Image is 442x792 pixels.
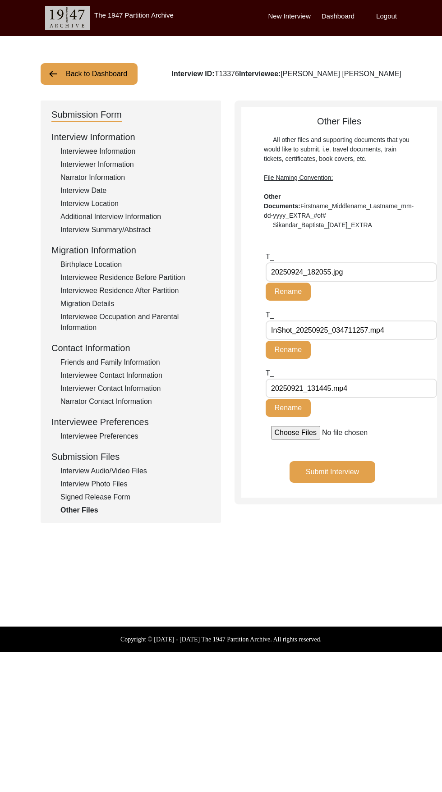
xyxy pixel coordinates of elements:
[48,69,59,79] img: arrow-left.png
[60,370,210,381] div: Interviewee Contact Information
[60,159,210,170] div: Interviewer Information
[60,466,210,476] div: Interview Audio/Video Files
[60,259,210,270] div: Birthplace Location
[120,635,322,644] label: Copyright © [DATE] - [DATE] The 1947 Partition Archive. All rights reserved.
[60,492,210,503] div: Signed Release Form
[41,63,138,85] button: Back to Dashboard
[266,283,311,301] button: Rename
[268,11,311,22] label: New Interview
[264,193,300,210] b: Other Documents:
[322,11,355,22] label: Dashboard
[239,70,281,78] b: Interviewee:
[60,285,210,296] div: Interviewee Residence After Partition
[264,174,333,181] span: File Naming Convention:
[266,341,311,359] button: Rename
[60,146,210,157] div: Interviewee Information
[241,114,437,230] div: Other Files
[51,450,210,463] div: Submission Files
[60,431,210,442] div: Interviewee Preferences
[266,399,311,417] button: Rename
[266,369,274,377] span: T_
[60,311,210,333] div: Interviewee Occupation and Parental Information
[266,253,274,261] span: T_
[60,185,210,196] div: Interview Date
[51,243,210,257] div: Migration Information
[60,272,210,283] div: Interviewee Residence Before Partition
[51,341,210,355] div: Contact Information
[60,505,210,516] div: Other Files
[171,70,214,78] b: Interview ID:
[45,6,90,30] img: header-logo.png
[376,11,397,22] label: Logout
[60,224,210,235] div: Interview Summary/Abstract
[60,396,210,407] div: Narrator Contact Information
[60,383,210,394] div: Interviewer Contact Information
[171,69,401,79] div: T13376 [PERSON_NAME] [PERSON_NAME]
[51,130,210,144] div: Interview Information
[51,415,210,429] div: Interviewee Preferences
[51,108,122,122] div: Submission Form
[60,298,210,309] div: Migration Details
[60,198,210,209] div: Interview Location
[60,479,210,490] div: Interview Photo Files
[60,172,210,183] div: Narrator Information
[266,311,274,319] span: T_
[264,135,414,230] div: All other files and supporting documents that you would like to submit. i.e. travel documents, tr...
[290,461,375,483] button: Submit Interview
[60,357,210,368] div: Friends and Family Information
[60,211,210,222] div: Additional Interview Information
[94,11,174,19] label: The 1947 Partition Archive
